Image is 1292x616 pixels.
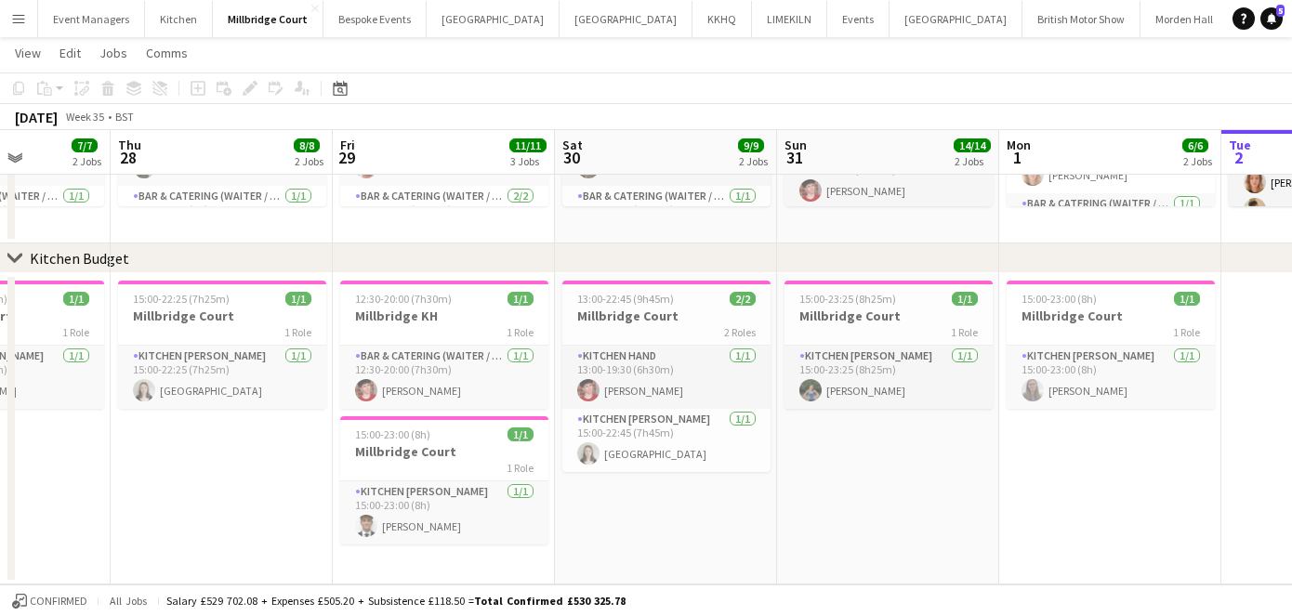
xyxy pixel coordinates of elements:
[562,137,583,153] span: Sat
[562,346,771,409] app-card-role: Kitchen Hand1/113:00-19:30 (6h30m)[PERSON_NAME]
[1174,292,1200,306] span: 1/1
[72,138,98,152] span: 7/7
[560,1,692,37] button: [GEOGRAPHIC_DATA]
[63,292,89,306] span: 1/1
[213,1,323,37] button: Millbridge Court
[784,146,993,209] app-card-role: Bar & Catering (Waiter / waitress)1/117:30-02:00 (8h30m)[PERSON_NAME]
[285,292,311,306] span: 1/1
[1007,346,1215,409] app-card-role: Kitchen [PERSON_NAME]1/115:00-23:00 (8h)[PERSON_NAME]
[59,45,81,61] span: Edit
[118,281,326,409] app-job-card: 15:00-22:25 (7h25m)1/1Millbridge Court1 RoleKitchen [PERSON_NAME]1/115:00-22:25 (7h25m)[GEOGRAPHI...
[115,110,134,124] div: BST
[9,591,90,611] button: Confirmed
[1140,1,1229,37] button: Morden Hall
[340,137,355,153] span: Fri
[340,443,548,460] h3: Millbridge Court
[1183,154,1212,168] div: 2 Jobs
[61,110,108,124] span: Week 35
[1004,147,1031,168] span: 1
[509,138,547,152] span: 11/11
[1007,281,1215,409] app-job-card: 15:00-23:00 (8h)1/1Millbridge Court1 RoleKitchen [PERSON_NAME]1/115:00-23:00 (8h)[PERSON_NAME]
[73,154,101,168] div: 2 Jobs
[15,45,41,61] span: View
[692,1,752,37] button: KKHQ
[952,292,978,306] span: 1/1
[340,481,548,544] app-card-role: Kitchen [PERSON_NAME]1/115:00-23:00 (8h)[PERSON_NAME]
[784,281,993,409] app-job-card: 15:00-23:25 (8h25m)1/1Millbridge Court1 RoleKitchen [PERSON_NAME]1/115:00-23:25 (8h25m)[PERSON_NAME]
[7,41,48,65] a: View
[562,186,771,249] app-card-role: Bar & Catering (Waiter / waitress)1/114:00-21:30 (7h30m)
[799,292,896,306] span: 15:00-23:25 (8h25m)
[738,138,764,152] span: 9/9
[427,1,560,37] button: [GEOGRAPHIC_DATA]
[1022,292,1097,306] span: 15:00-23:00 (8h)
[508,292,534,306] span: 1/1
[474,594,626,608] span: Total Confirmed £530 325.78
[577,292,674,306] span: 13:00-22:45 (9h45m)
[890,1,1022,37] button: [GEOGRAPHIC_DATA]
[1007,308,1215,324] h3: Millbridge Court
[784,346,993,409] app-card-role: Kitchen [PERSON_NAME]1/115:00-23:25 (8h25m)[PERSON_NAME]
[30,249,129,268] div: Kitchen Budget
[99,45,127,61] span: Jobs
[1226,147,1251,168] span: 2
[145,1,213,37] button: Kitchen
[827,1,890,37] button: Events
[954,138,991,152] span: 14/14
[752,1,827,37] button: LIMEKILN
[146,45,188,61] span: Comms
[1007,137,1031,153] span: Mon
[92,41,135,65] a: Jobs
[38,1,145,37] button: Event Managers
[355,427,430,441] span: 15:00-23:00 (8h)
[955,154,990,168] div: 2 Jobs
[1276,5,1285,17] span: 5
[730,292,756,306] span: 2/2
[784,137,807,153] span: Sun
[507,461,534,475] span: 1 Role
[138,41,195,65] a: Comms
[30,595,87,608] span: Confirmed
[15,108,58,126] div: [DATE]
[1260,7,1283,30] a: 5
[739,154,768,168] div: 2 Jobs
[562,281,771,472] app-job-card: 13:00-22:45 (9h45m)2/2Millbridge Court2 RolesKitchen Hand1/113:00-19:30 (6h30m)[PERSON_NAME]Kitch...
[52,41,88,65] a: Edit
[562,308,771,324] h3: Millbridge Court
[340,416,548,544] app-job-card: 15:00-23:00 (8h)1/1Millbridge Court1 RoleKitchen [PERSON_NAME]1/115:00-23:00 (8h)[PERSON_NAME]
[724,325,756,339] span: 2 Roles
[323,1,427,37] button: Bespoke Events
[340,186,548,276] app-card-role: Bar & Catering (Waiter / waitress)2/213:00-22:20 (9h20m)
[510,154,546,168] div: 3 Jobs
[1182,138,1208,152] span: 6/6
[1229,137,1251,153] span: Tue
[118,308,326,324] h3: Millbridge Court
[106,594,151,608] span: All jobs
[166,594,626,608] div: Salary £529 702.08 + Expenses £505.20 + Subsistence £118.50 =
[284,325,311,339] span: 1 Role
[507,325,534,339] span: 1 Role
[340,281,548,409] app-job-card: 12:30-20:00 (7h30m)1/1Millbridge KH1 RoleBar & Catering (Waiter / waitress)1/112:30-20:00 (7h30m)...
[118,137,141,153] span: Thu
[133,292,230,306] span: 15:00-22:25 (7h25m)
[1022,1,1140,37] button: British Motor Show
[118,346,326,409] app-card-role: Kitchen [PERSON_NAME]1/115:00-22:25 (7h25m)[GEOGRAPHIC_DATA]
[294,138,320,152] span: 8/8
[62,325,89,339] span: 1 Role
[782,147,807,168] span: 31
[340,346,548,409] app-card-role: Bar & Catering (Waiter / waitress)1/112:30-20:00 (7h30m)[PERSON_NAME]
[1173,325,1200,339] span: 1 Role
[337,147,355,168] span: 29
[562,409,771,472] app-card-role: Kitchen [PERSON_NAME]1/115:00-22:45 (7h45m)[GEOGRAPHIC_DATA]
[295,154,323,168] div: 2 Jobs
[784,308,993,324] h3: Millbridge Court
[508,427,534,441] span: 1/1
[951,325,978,339] span: 1 Role
[560,147,583,168] span: 30
[355,292,452,306] span: 12:30-20:00 (7h30m)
